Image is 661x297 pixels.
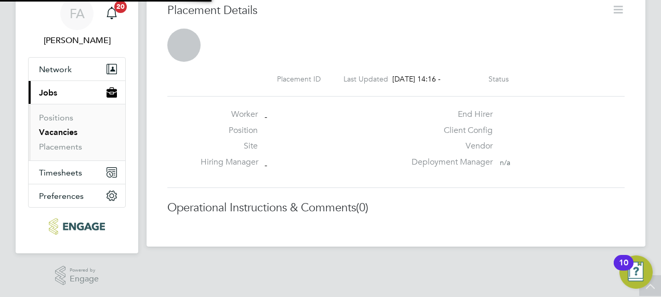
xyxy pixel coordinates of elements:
span: n/a [500,158,510,167]
div: 10 [619,263,628,276]
button: Jobs [29,81,125,104]
button: Timesheets [29,161,125,184]
span: [DATE] 14:16 - [392,74,441,84]
label: Deployment Manager [405,157,493,168]
label: Vendor [405,141,493,152]
span: 20 [114,1,127,13]
label: Client Config [405,125,493,136]
label: End Hirer [405,109,493,120]
label: Status [488,74,509,84]
label: Worker [201,109,258,120]
h3: Operational Instructions & Comments [167,200,625,215]
a: Powered byEngage [55,266,99,286]
span: Powered by [70,266,99,275]
span: (0) [356,200,368,214]
label: Position [201,125,258,136]
label: Last Updated [343,74,388,84]
span: Network [39,64,72,74]
label: Hiring Manager [201,157,258,168]
a: Positions [39,113,73,123]
span: Engage [70,275,99,283]
span: Preferences [39,191,84,201]
label: Site [201,141,258,152]
span: Timesheets [39,168,82,178]
a: Vacancies [39,127,77,137]
button: Open Resource Center, 10 new notifications [619,255,653,289]
div: Jobs [29,104,125,160]
button: Preferences [29,184,125,207]
button: Network [29,58,125,80]
h3: Placement Details [167,3,604,18]
img: ncclondon-logo-retina.png [49,218,104,235]
a: Placements [39,142,82,152]
span: Fraz Arshad [28,34,126,47]
label: Placement ID [277,74,321,84]
a: Go to home page [28,218,126,235]
span: FA [70,7,85,20]
span: Jobs [39,88,57,98]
